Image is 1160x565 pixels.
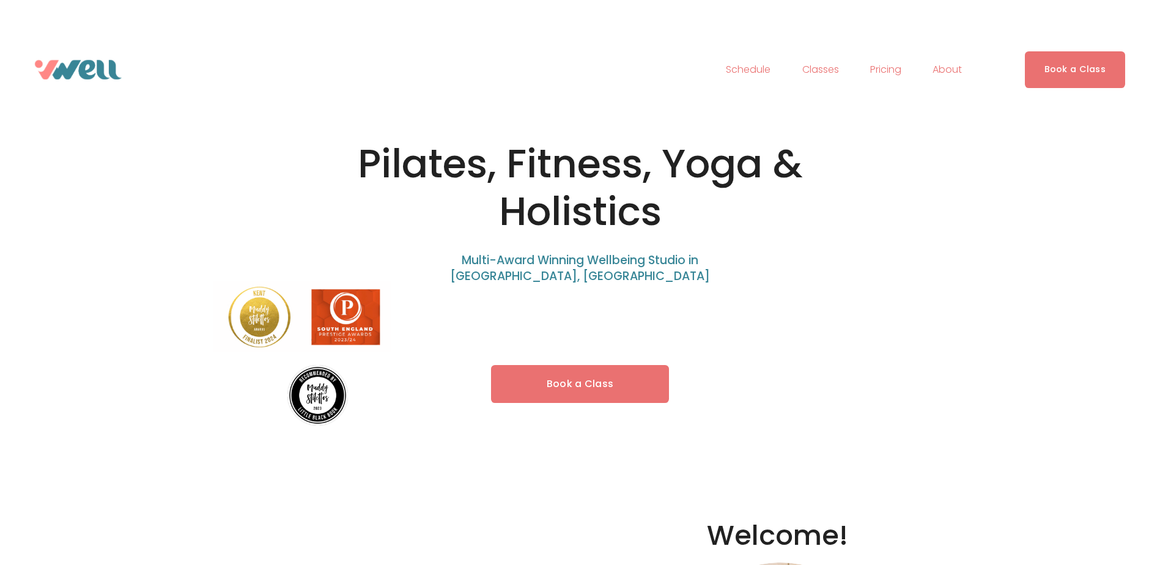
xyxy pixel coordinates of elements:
[802,60,839,79] a: folder dropdown
[933,61,962,79] span: About
[870,60,901,79] a: Pricing
[726,60,770,79] a: Schedule
[933,60,962,79] a: folder dropdown
[491,365,670,404] a: Book a Class
[707,518,854,553] h2: Welcome!
[306,140,854,237] h1: Pilates, Fitness, Yoga & Holistics
[450,252,710,285] span: Multi-Award Winning Wellbeing Studio in [GEOGRAPHIC_DATA], [GEOGRAPHIC_DATA]
[802,61,839,79] span: Classes
[35,60,122,79] img: VWell
[1025,51,1126,87] a: Book a Class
